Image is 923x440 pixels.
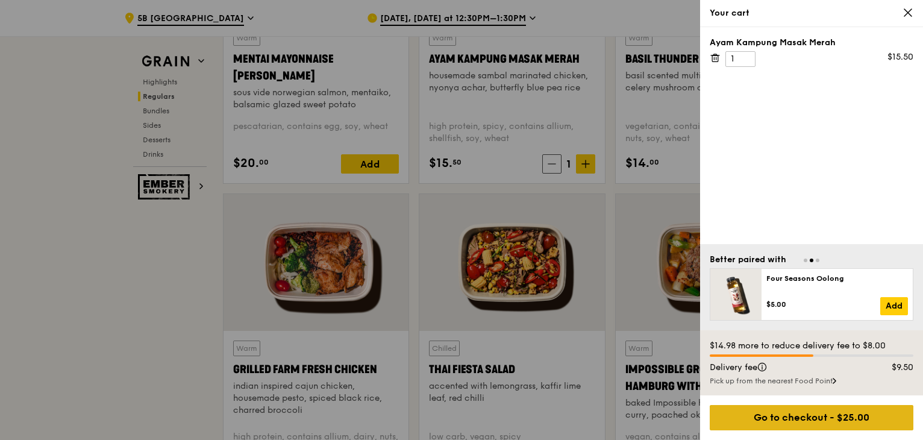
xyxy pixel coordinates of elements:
div: $15.50 [887,51,913,63]
span: Go to slide 2 [810,259,813,262]
div: $5.00 [766,300,880,309]
div: Four Seasons Oolong [766,274,908,283]
div: Pick up from the nearest Food Point [710,376,913,386]
a: Add [880,297,908,315]
div: $9.50 [866,362,921,374]
div: Better paired with [710,254,786,266]
span: Go to slide 3 [816,259,819,262]
div: Go to checkout - $25.00 [710,405,913,430]
div: Your cart [710,7,913,19]
div: Delivery fee [702,362,866,374]
span: Go to slide 1 [804,259,807,262]
div: $14.98 more to reduce delivery fee to $8.00 [710,340,913,352]
div: Ayam Kampung Masak Merah [710,37,913,49]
